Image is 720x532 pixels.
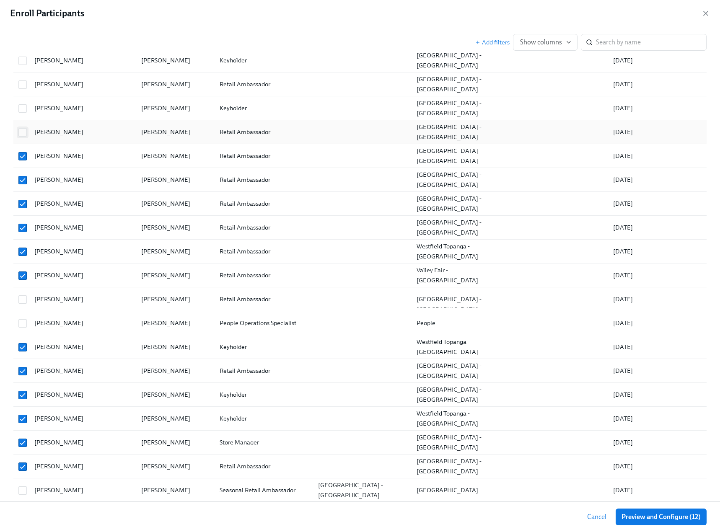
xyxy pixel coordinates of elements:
[413,456,508,476] div: [GEOGRAPHIC_DATA] - [GEOGRAPHIC_DATA]
[610,103,705,113] div: [DATE]
[216,318,311,328] div: People Operations Specialist
[610,79,705,89] div: [DATE]
[31,103,135,113] div: [PERSON_NAME]
[610,294,705,304] div: [DATE]
[513,34,578,51] button: Show columns
[413,217,508,238] div: [GEOGRAPHIC_DATA] - [GEOGRAPHIC_DATA]
[216,390,311,400] div: Keyholder
[138,390,213,400] div: [PERSON_NAME]
[10,7,85,20] h4: Enroll Participants
[216,485,311,495] div: Seasonal Retail Ambassador
[138,485,213,495] div: [PERSON_NAME]
[13,311,707,335] div: [PERSON_NAME][PERSON_NAME]People Operations SpecialistPeople[DATE]
[610,55,705,65] div: [DATE]
[475,38,510,46] span: Add filters
[216,461,311,471] div: Retail Ambassador
[610,390,705,400] div: [DATE]
[413,50,508,70] div: [GEOGRAPHIC_DATA] - [GEOGRAPHIC_DATA]
[413,318,508,328] div: People
[138,342,213,352] div: [PERSON_NAME]
[216,294,311,304] div: Retail Ambassador
[610,366,705,376] div: [DATE]
[138,246,213,256] div: [PERSON_NAME]
[138,222,213,232] div: [PERSON_NAME]
[13,335,707,359] div: [PERSON_NAME][PERSON_NAME]KeyholderWestfield Topanga - [GEOGRAPHIC_DATA][DATE]
[138,175,213,185] div: [PERSON_NAME]
[31,222,135,232] div: [PERSON_NAME]
[31,246,135,256] div: [PERSON_NAME]
[596,34,707,51] input: Search by name
[413,408,508,429] div: Westfield Topanga - [GEOGRAPHIC_DATA]
[216,175,311,185] div: Retail Ambassador
[216,342,311,352] div: Keyholder
[13,287,707,311] div: [PERSON_NAME][PERSON_NAME]Retail Ambassador103600 - [GEOGRAPHIC_DATA] - [GEOGRAPHIC_DATA][DATE]
[13,478,707,502] div: [PERSON_NAME][PERSON_NAME]Seasonal Retail Ambassador[GEOGRAPHIC_DATA] - [GEOGRAPHIC_DATA][GEOGRAP...
[413,194,508,214] div: [GEOGRAPHIC_DATA] - [GEOGRAPHIC_DATA]
[13,407,707,431] div: [PERSON_NAME][PERSON_NAME]KeyholderWestfield Topanga - [GEOGRAPHIC_DATA][DATE]
[31,342,135,352] div: [PERSON_NAME]
[587,513,606,521] span: Cancel
[31,413,135,424] div: [PERSON_NAME]
[31,175,135,185] div: [PERSON_NAME]
[13,120,707,144] div: [PERSON_NAME][PERSON_NAME]Retail Ambassador[GEOGRAPHIC_DATA] - [GEOGRAPHIC_DATA][DATE]
[13,455,707,478] div: [PERSON_NAME][PERSON_NAME]Retail Ambassador[GEOGRAPHIC_DATA] - [GEOGRAPHIC_DATA][DATE]
[413,146,508,166] div: [GEOGRAPHIC_DATA] - [GEOGRAPHIC_DATA]
[13,49,707,72] div: [PERSON_NAME][PERSON_NAME]Keyholder[GEOGRAPHIC_DATA] - [GEOGRAPHIC_DATA][DATE]
[31,294,135,304] div: [PERSON_NAME]
[610,199,705,209] div: [DATE]
[138,103,213,113] div: [PERSON_NAME]
[216,437,311,447] div: Store Manager
[216,246,311,256] div: Retail Ambassador
[413,98,508,118] div: [GEOGRAPHIC_DATA] - [GEOGRAPHIC_DATA]
[216,127,311,137] div: Retail Ambassador
[610,175,705,185] div: [DATE]
[610,461,705,471] div: [DATE]
[413,337,508,357] div: Westfield Topanga - [GEOGRAPHIC_DATA]
[413,361,508,381] div: [GEOGRAPHIC_DATA] - [GEOGRAPHIC_DATA]
[31,127,135,137] div: [PERSON_NAME]
[13,168,707,192] div: [PERSON_NAME][PERSON_NAME]Retail Ambassador[GEOGRAPHIC_DATA] - [GEOGRAPHIC_DATA][DATE]
[216,222,311,232] div: Retail Ambassador
[610,413,705,424] div: [DATE]
[13,144,707,168] div: [PERSON_NAME][PERSON_NAME]Retail Ambassador[GEOGRAPHIC_DATA] - [GEOGRAPHIC_DATA][DATE]
[315,480,410,500] div: [GEOGRAPHIC_DATA] - [GEOGRAPHIC_DATA]
[31,437,135,447] div: [PERSON_NAME]
[610,246,705,256] div: [DATE]
[31,366,135,376] div: [PERSON_NAME]
[610,318,705,328] div: [DATE]
[413,170,508,190] div: [GEOGRAPHIC_DATA] - [GEOGRAPHIC_DATA]
[413,265,508,285] div: Valley Fair - [GEOGRAPHIC_DATA]
[31,390,135,400] div: [PERSON_NAME]
[13,359,707,383] div: [PERSON_NAME][PERSON_NAME]Retail Ambassador[GEOGRAPHIC_DATA] - [GEOGRAPHIC_DATA][DATE]
[610,127,705,137] div: [DATE]
[216,55,311,65] div: Keyholder
[31,318,135,328] div: [PERSON_NAME]
[138,461,213,471] div: [PERSON_NAME]
[13,263,707,287] div: [PERSON_NAME][PERSON_NAME]Retail AmbassadorValley Fair - [GEOGRAPHIC_DATA][DATE]
[138,199,213,209] div: [PERSON_NAME]
[610,437,705,447] div: [DATE]
[413,122,508,142] div: [GEOGRAPHIC_DATA] - [GEOGRAPHIC_DATA]
[13,192,707,216] div: [PERSON_NAME][PERSON_NAME]Retail Ambassador[GEOGRAPHIC_DATA] - [GEOGRAPHIC_DATA][DATE]
[216,270,311,280] div: Retail Ambassador
[581,509,612,525] button: Cancel
[216,79,311,89] div: Retail Ambassador
[138,151,213,161] div: [PERSON_NAME]
[138,294,213,304] div: [PERSON_NAME]
[413,74,508,94] div: [GEOGRAPHIC_DATA] - [GEOGRAPHIC_DATA]
[138,127,213,137] div: [PERSON_NAME]
[31,461,135,471] div: [PERSON_NAME]
[610,222,705,232] div: [DATE]
[413,241,508,261] div: Westfield Topanga - [GEOGRAPHIC_DATA]
[216,366,311,376] div: Retail Ambassador
[138,55,213,65] div: [PERSON_NAME]
[13,240,707,263] div: [PERSON_NAME][PERSON_NAME]Retail AmbassadorWestfield Topanga - [GEOGRAPHIC_DATA][DATE]
[13,96,707,120] div: [PERSON_NAME][PERSON_NAME]Keyholder[GEOGRAPHIC_DATA] - [GEOGRAPHIC_DATA][DATE]
[216,413,311,424] div: Keyholder
[520,38,570,46] span: Show columns
[616,509,707,525] button: Preview and Configure (12)
[610,485,705,495] div: [DATE]
[413,432,508,452] div: [GEOGRAPHIC_DATA] - [GEOGRAPHIC_DATA]
[31,79,135,89] div: [PERSON_NAME]
[138,366,213,376] div: [PERSON_NAME]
